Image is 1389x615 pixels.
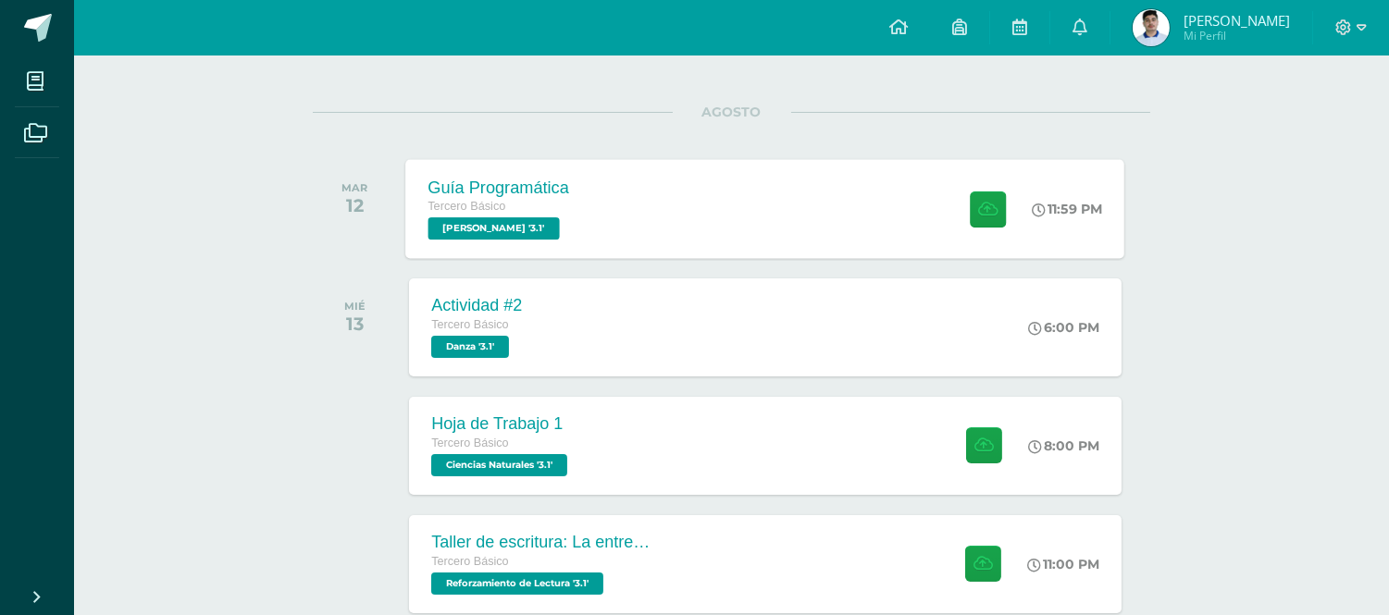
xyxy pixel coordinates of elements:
[1028,319,1099,336] div: 6:00 PM
[431,555,508,568] span: Tercero Básico
[1027,556,1099,572] div: 11:00 PM
[344,313,366,335] div: 13
[428,217,560,240] span: PEREL '3.1'
[431,296,522,315] div: Actividad #2
[431,533,653,552] div: Taller de escritura: La entrevista
[1184,11,1290,30] span: [PERSON_NAME]
[1033,201,1103,217] div: 11:59 PM
[431,437,508,449] span: Tercero Básico
[431,572,603,595] span: Reforzamiento de Lectura '3.1'
[431,454,567,476] span: Ciencias Naturales '3.1'
[341,181,367,194] div: MAR
[1184,28,1290,43] span: Mi Perfil
[431,336,509,358] span: Danza '3.1'
[428,178,570,197] div: Guía Programática
[1028,437,1099,454] div: 8:00 PM
[344,300,366,313] div: MIÉ
[341,194,367,216] div: 12
[431,318,508,331] span: Tercero Básico
[673,104,791,120] span: AGOSTO
[431,414,572,434] div: Hoja de Trabajo 1
[1133,9,1170,46] img: 3f37d7403afca4f393ef132e164eaffe.png
[428,200,506,213] span: Tercero Básico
